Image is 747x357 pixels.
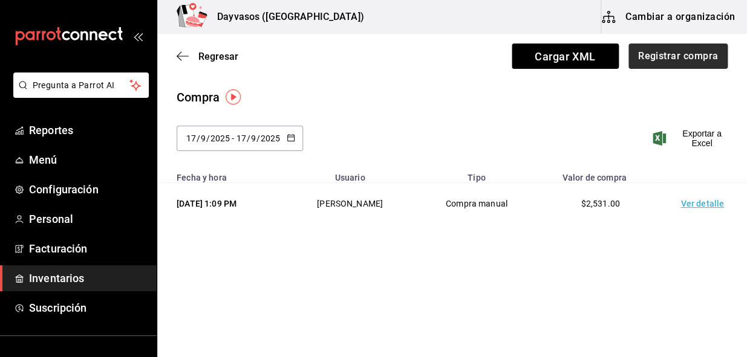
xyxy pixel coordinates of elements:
input: Month [250,133,256,143]
th: Tipo [415,166,539,183]
span: / [206,133,210,143]
span: Reportes [29,122,147,138]
button: Registrar compra [628,43,728,69]
td: Ver detalle [662,183,747,225]
th: Fecha y hora [157,166,285,183]
span: Personal [29,211,147,227]
td: Compra manual [415,183,539,225]
th: Usuario [285,166,415,183]
span: Suscripción [29,300,147,316]
input: Day [235,133,246,143]
h3: Dayvasos ([GEOGRAPHIC_DATA]) [207,10,364,24]
span: / [246,133,250,143]
span: Pregunta a Parrot AI [33,79,130,92]
span: Menú [29,152,147,168]
th: Valor de compra [538,166,662,183]
span: Cargar XML [512,43,619,69]
button: Pregunta a Parrot AI [13,72,149,98]
button: open_drawer_menu [133,31,143,41]
button: Regresar [177,51,238,62]
span: $2,531.00 [581,199,619,208]
button: Exportar a Excel [655,129,728,148]
div: Compra [177,88,220,106]
a: Pregunta a Parrot AI [8,88,149,100]
span: - [232,133,234,143]
div: [DATE] 1:09 PM [177,198,271,210]
img: Tooltip marker [226,89,241,105]
td: [PERSON_NAME] [285,183,415,225]
span: Configuración [29,181,147,198]
input: Day [186,133,197,143]
input: Year [210,133,230,143]
span: Facturación [29,240,147,257]
input: Month [200,133,206,143]
span: Inventarios [29,270,147,286]
span: / [256,133,260,143]
input: Year [260,133,281,143]
span: / [197,133,200,143]
span: Regresar [198,51,238,62]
